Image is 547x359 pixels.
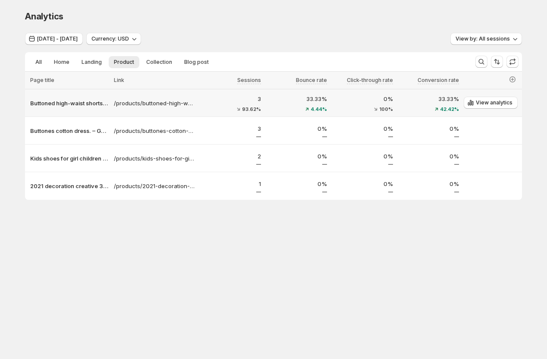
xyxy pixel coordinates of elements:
[242,107,261,112] span: 93.62%
[25,33,83,45] button: [DATE] - [DATE]
[491,56,503,68] button: Sort the results
[475,56,487,68] button: Search and filter results
[464,97,518,109] button: View analytics
[450,33,522,45] button: View by: All sessions
[114,182,195,190] a: /products/2021-decoration-creative-3d-led-night-light-table-lamp-children-bedroom-child-gift-home
[114,77,124,83] span: Link
[332,179,393,188] p: 0%
[114,154,195,163] a: /products/kids-shoes-for-girl-children-canvas-shoes-boys-sneakers-spring-autumn-girls-shoes-white...
[476,99,512,106] span: View analytics
[332,124,393,133] p: 0%
[114,126,195,135] a: /products/buttones-cotton-dress
[266,94,327,103] p: 33.33%
[266,179,327,188] p: 0%
[296,77,327,84] span: Bounce rate
[398,124,459,133] p: 0%
[379,107,393,112] span: 100%
[86,33,141,45] button: Currency: USD
[200,179,261,188] p: 1
[91,35,129,42] span: Currency: USD
[37,35,78,42] span: [DATE] - [DATE]
[237,77,261,84] span: Sessions
[25,11,63,22] span: Analytics
[418,77,459,84] span: Conversion rate
[30,182,109,190] button: 2021 decoration creative 3D LED night light table lamp children bedroo – GemX Demo
[440,107,459,112] span: 42.42%
[332,152,393,161] p: 0%
[266,152,327,161] p: 0%
[398,152,459,161] p: 0%
[30,154,109,163] button: Kids shoes for girl children canvas shoes boys sneakers Spring autumn – GemX Demo
[114,99,195,107] a: /products/buttoned-high-waist-shorts
[114,59,134,66] span: Product
[266,124,327,133] p: 0%
[184,59,209,66] span: Blog post
[347,77,393,84] span: Click-through rate
[30,77,54,83] span: Page title
[200,124,261,133] p: 3
[398,179,459,188] p: 0%
[456,35,510,42] span: View by: All sessions
[332,94,393,103] p: 0%
[35,59,42,66] span: All
[54,59,69,66] span: Home
[200,152,261,161] p: 2
[30,126,109,135] button: Buttones cotton dress. – GemX Demo
[311,107,327,112] span: 4.44%
[398,94,459,103] p: 33.33%
[146,59,172,66] span: Collection
[200,94,261,103] p: 3
[82,59,102,66] span: Landing
[30,99,109,107] button: Buttoned high-waist shorts test – GemX Demo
